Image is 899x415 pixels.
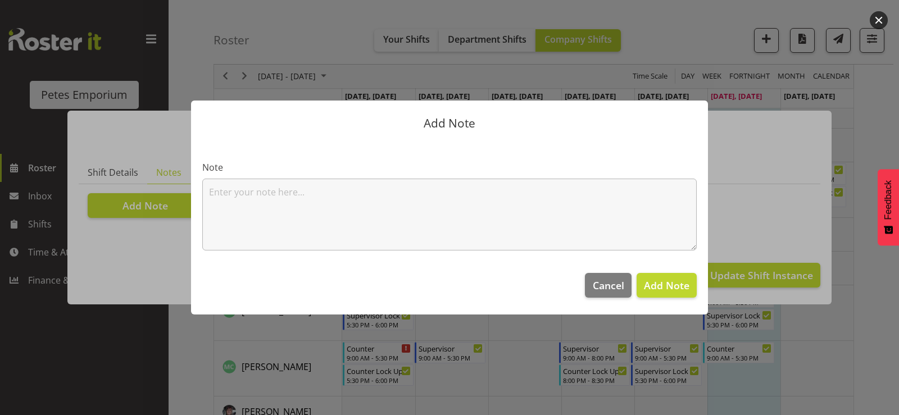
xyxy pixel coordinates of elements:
[637,273,697,298] button: Add Note
[202,161,697,174] label: Note
[593,278,624,293] span: Cancel
[644,279,689,292] span: Add Note
[878,169,899,245] button: Feedback - Show survey
[585,273,631,298] button: Cancel
[883,180,893,220] span: Feedback
[424,115,475,131] span: Add Note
